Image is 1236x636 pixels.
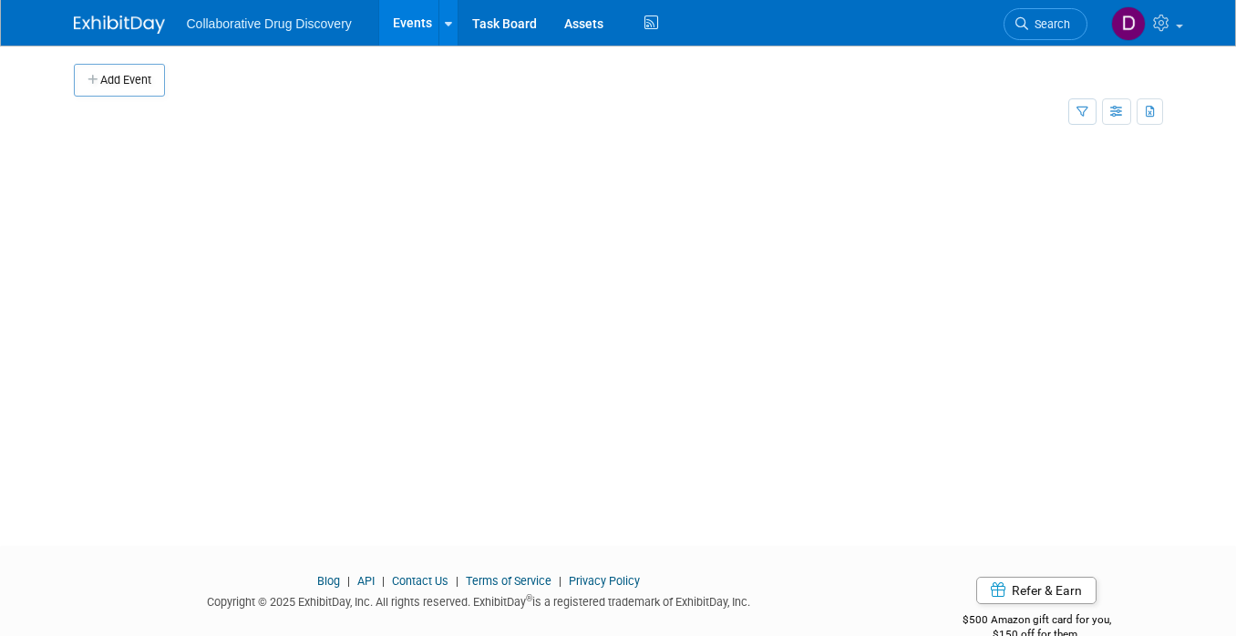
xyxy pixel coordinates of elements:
[1004,8,1087,40] a: Search
[392,574,448,588] a: Contact Us
[451,574,463,588] span: |
[1028,17,1070,31] span: Search
[377,574,389,588] span: |
[466,574,551,588] a: Terms of Service
[976,577,1097,604] a: Refer & Earn
[1111,6,1146,41] img: Daniel Castro
[357,574,375,588] a: API
[74,15,165,34] img: ExhibitDay
[526,593,532,603] sup: ®
[187,16,352,31] span: Collaborative Drug Discovery
[343,574,355,588] span: |
[317,574,340,588] a: Blog
[569,574,640,588] a: Privacy Policy
[74,64,165,97] button: Add Event
[554,574,566,588] span: |
[74,590,884,610] div: Copyright © 2025 ExhibitDay, Inc. All rights reserved. ExhibitDay is a registered trademark of Ex...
